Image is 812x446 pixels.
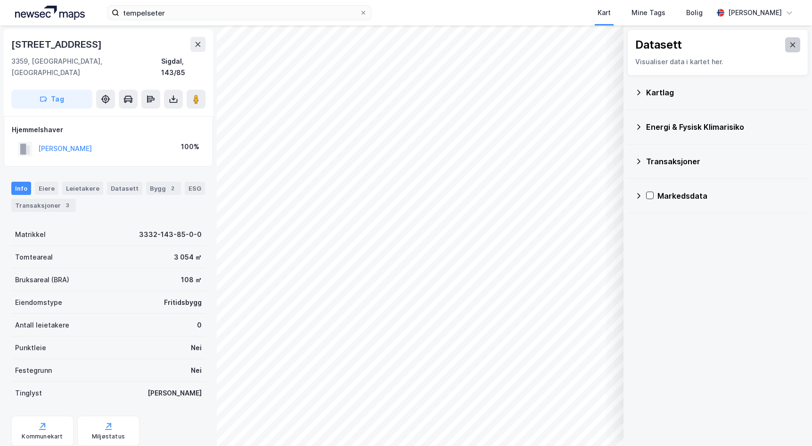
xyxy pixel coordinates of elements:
[657,190,801,202] div: Markedsdata
[191,342,202,353] div: Nei
[635,56,800,67] div: Visualiser data i kartet her.
[191,365,202,376] div: Nei
[22,433,63,440] div: Kommunekart
[15,342,46,353] div: Punktleie
[598,7,611,18] div: Kart
[632,7,665,18] div: Mine Tags
[635,37,682,52] div: Datasett
[15,229,46,240] div: Matrikkel
[765,401,812,446] iframe: Chat Widget
[15,320,69,331] div: Antall leietakere
[11,199,76,212] div: Transaksjoner
[11,56,161,78] div: 3359, [GEOGRAPHIC_DATA], [GEOGRAPHIC_DATA]
[15,252,53,263] div: Tomteareal
[15,387,42,399] div: Tinglyst
[765,401,812,446] div: Kontrollprogram for chat
[164,297,202,308] div: Fritidsbygg
[181,274,202,286] div: 108 ㎡
[185,182,205,195] div: ESG
[107,182,142,195] div: Datasett
[11,182,31,195] div: Info
[15,6,85,20] img: logo.a4113a55bc3d86da70a041830d287a7e.svg
[146,182,181,195] div: Bygg
[15,274,69,286] div: Bruksareal (BRA)
[11,90,92,109] button: Tag
[62,182,103,195] div: Leietakere
[181,141,199,152] div: 100%
[15,365,52,376] div: Festegrunn
[148,387,202,399] div: [PERSON_NAME]
[15,297,62,308] div: Eiendomstype
[12,124,205,135] div: Hjemmelshaver
[686,7,703,18] div: Bolig
[63,201,72,210] div: 3
[174,252,202,263] div: 3 054 ㎡
[161,56,205,78] div: Sigdal, 143/85
[92,433,125,440] div: Miljøstatus
[646,121,801,133] div: Energi & Fysisk Klimarisiko
[139,229,202,240] div: 3332-143-85-0-0
[168,184,177,193] div: 2
[646,87,801,98] div: Kartlag
[119,6,360,20] input: Søk på adresse, matrikkel, gårdeiere, leietakere eller personer
[197,320,202,331] div: 0
[646,156,801,167] div: Transaksjoner
[11,37,104,52] div: [STREET_ADDRESS]
[728,7,782,18] div: [PERSON_NAME]
[35,182,58,195] div: Eiere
